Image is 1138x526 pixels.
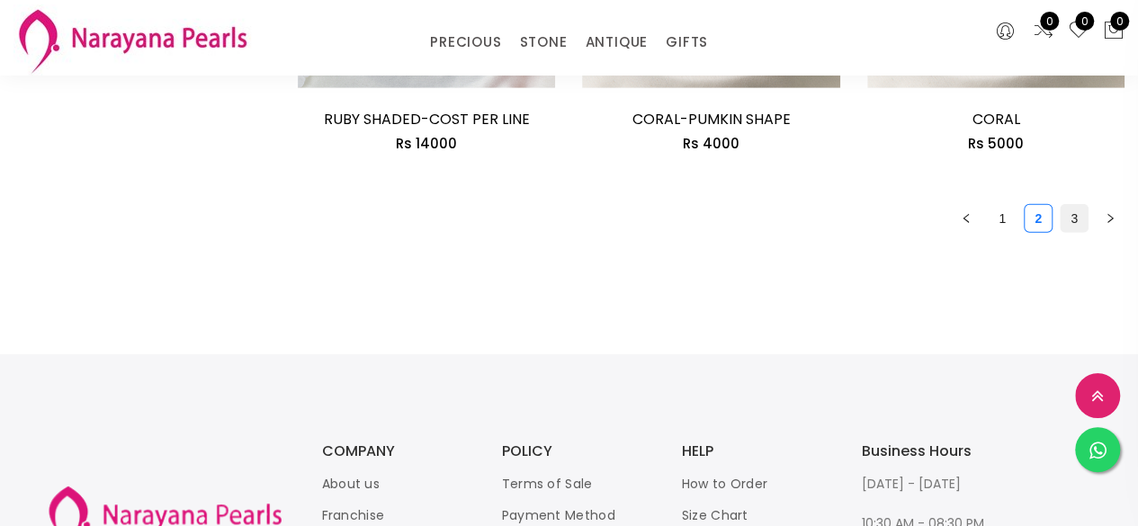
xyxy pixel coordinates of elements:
a: 1 [989,205,1016,232]
span: 0 [1075,12,1094,31]
button: right [1096,204,1125,233]
a: RUBY SHADED-COST PER LINE [324,109,530,129]
a: About us [322,475,380,493]
a: How to Order [682,475,768,493]
p: [DATE] - [DATE] [862,473,1006,495]
a: ANTIQUE [585,29,648,56]
span: Rs 4000 [683,134,739,153]
a: 0 [1033,20,1054,43]
span: 0 [1040,12,1059,31]
span: Rs 5000 [968,134,1024,153]
li: Previous Page [952,204,981,233]
h3: Business Hours [862,444,1006,459]
button: 0 [1103,20,1125,43]
li: 3 [1060,204,1089,233]
a: CORAL [972,109,1019,129]
a: PRECIOUS [430,29,501,56]
h3: POLICY [502,444,646,459]
a: 3 [1061,205,1088,232]
h3: COMPANY [322,444,466,459]
a: Terms of Sale [502,475,593,493]
a: 2 [1025,205,1052,232]
span: right [1105,213,1116,224]
a: GIFTS [666,29,708,56]
button: left [952,204,981,233]
a: Payment Method [502,506,615,524]
span: left [961,213,972,224]
a: STONE [519,29,567,56]
a: 0 [1068,20,1089,43]
h3: HELP [682,444,826,459]
li: 2 [1024,204,1053,233]
span: 0 [1110,12,1129,31]
span: Rs 14000 [396,134,457,153]
li: 1 [988,204,1017,233]
a: CORAL-PUMKIN SHAPE [632,109,791,129]
li: Next Page [1096,204,1125,233]
a: Size Chart [682,506,748,524]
